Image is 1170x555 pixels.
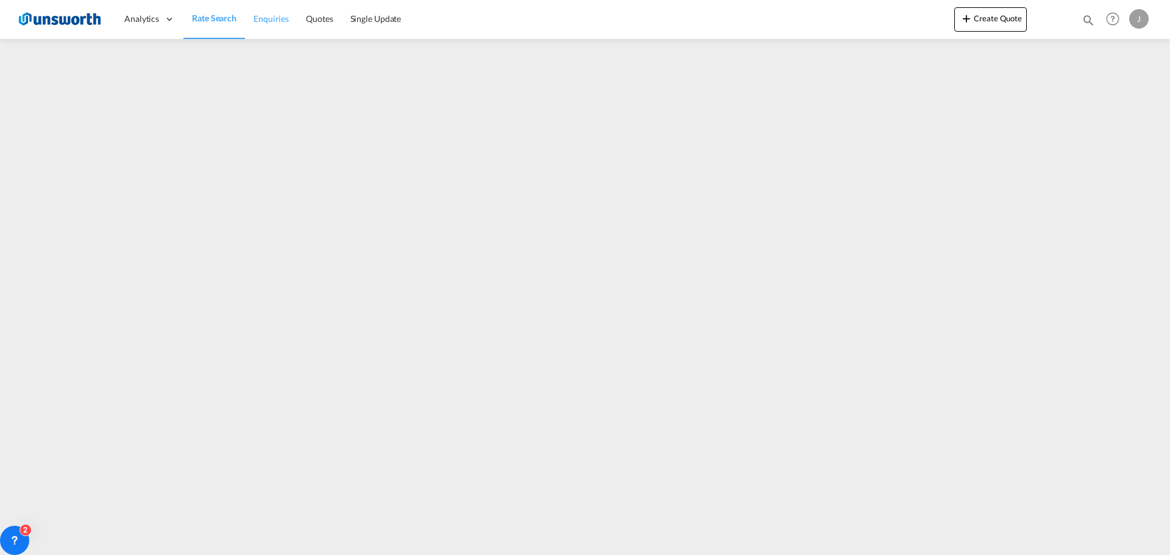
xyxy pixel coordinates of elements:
[306,13,333,24] span: Quotes
[1082,13,1095,27] md-icon: icon-magnify
[954,7,1027,32] button: icon-plus 400-fgCreate Quote
[18,5,101,33] img: 3748d800213711f08852f18dcb6d8936.jpg
[959,11,974,26] md-icon: icon-plus 400-fg
[253,13,289,24] span: Enquiries
[124,13,159,25] span: Analytics
[350,13,402,24] span: Single Update
[1082,13,1095,32] div: icon-magnify
[192,13,236,23] span: Rate Search
[1102,9,1123,29] span: Help
[1102,9,1129,30] div: Help
[1129,9,1149,29] div: J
